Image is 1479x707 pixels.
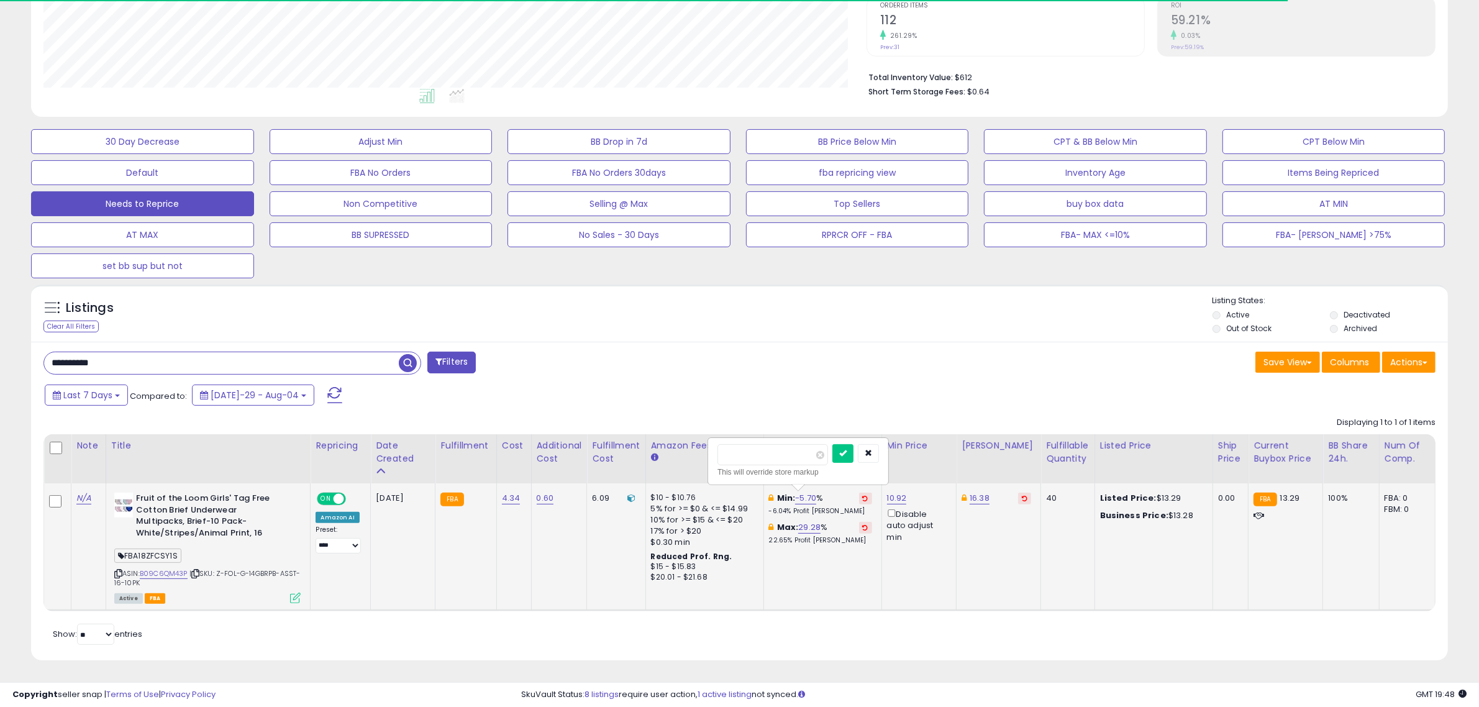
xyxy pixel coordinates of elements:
[651,537,754,548] div: $0.30 min
[1254,493,1276,506] small: FBA
[1222,191,1445,216] button: AT MIN
[31,160,254,185] button: Default
[1344,323,1377,334] label: Archived
[192,385,314,406] button: [DATE]-29 - Aug-04
[887,439,951,452] div: Min Price
[1416,688,1467,700] span: 2025-08-12 19:48 GMT
[651,572,754,583] div: $20.01 - $21.68
[984,160,1207,185] button: Inventory Age
[376,439,430,465] div: Date Created
[746,191,969,216] button: Top Sellers
[651,514,754,526] div: 10% for >= $15 & <= $20
[1385,439,1430,465] div: Num of Comp.
[967,86,990,98] span: $0.64
[1218,493,1239,504] div: 0.00
[1171,2,1435,9] span: ROI
[376,493,425,504] div: [DATE]
[651,493,754,503] div: $10 - $10.76
[537,492,554,504] a: 0.60
[1337,417,1436,429] div: Displaying 1 to 1 of 1 items
[1322,352,1380,373] button: Columns
[316,512,359,523] div: Amazon AI
[1280,492,1300,504] span: 13.29
[651,562,754,572] div: $15 - $15.83
[1226,309,1249,320] label: Active
[76,439,101,452] div: Note
[114,593,143,604] span: All listings currently available for purchase on Amazon
[984,129,1207,154] button: CPT & BB Below Min
[145,593,166,604] span: FBA
[746,129,969,154] button: BB Price Below Min
[1100,493,1203,504] div: $13.29
[270,160,493,185] button: FBA No Orders
[507,129,730,154] button: BB Drop in 7d
[114,549,181,563] span: FBA18ZFCSY1S
[592,439,640,465] div: Fulfillment Cost
[880,2,1144,9] span: Ordered Items
[12,688,58,700] strong: Copyright
[53,628,142,640] span: Show: entries
[1100,439,1208,452] div: Listed Price
[984,191,1207,216] button: buy box data
[161,688,216,700] a: Privacy Policy
[769,507,872,516] p: -6.04% Profit [PERSON_NAME]
[1171,43,1204,51] small: Prev: 59.19%
[970,492,990,504] a: 16.38
[1385,504,1426,515] div: FBM: 0
[140,568,188,579] a: B09C6QM43P
[63,389,112,401] span: Last 7 Days
[1328,493,1369,504] div: 100%
[507,160,730,185] button: FBA No Orders 30days
[651,503,754,514] div: 5% for >= $0 & <= $14.99
[12,689,216,701] div: seller snap | |
[880,13,1144,30] h2: 112
[651,526,754,537] div: 17% for > $20
[1218,439,1243,465] div: Ship Price
[868,86,965,97] b: Short Term Storage Fees:
[31,129,254,154] button: 30 Day Decrease
[651,452,658,463] small: Amazon Fees.
[698,688,752,700] a: 1 active listing
[1213,295,1448,307] p: Listing States:
[440,493,463,506] small: FBA
[717,466,879,478] div: This will override store markup
[31,191,254,216] button: Needs to Reprice
[114,493,301,602] div: ASIN:
[316,526,361,554] div: Preset:
[76,492,91,504] a: N/A
[136,493,287,542] b: Fruit of the Loom Girls' Tag Free Cotton Brief Underwear Multipacks, Brief-10 Pack-White/Stripes/...
[777,521,799,533] b: Max:
[43,321,99,332] div: Clear All Filters
[440,439,491,452] div: Fulfillment
[1382,352,1436,373] button: Actions
[31,222,254,247] button: AT MAX
[111,439,306,452] div: Title
[1330,356,1369,368] span: Columns
[211,389,299,401] span: [DATE]-29 - Aug-04
[1222,129,1445,154] button: CPT Below Min
[1254,439,1317,465] div: Current Buybox Price
[746,222,969,247] button: RPRCR OFF - FBA
[130,390,187,402] span: Compared to:
[502,492,521,504] a: 4.34
[1344,309,1390,320] label: Deactivated
[319,494,334,504] span: ON
[316,439,365,452] div: Repricing
[795,492,816,504] a: -5.70
[507,191,730,216] button: Selling @ Max
[1100,509,1168,521] b: Business Price:
[769,522,872,545] div: %
[1222,222,1445,247] button: FBA- [PERSON_NAME] >75%
[1328,439,1373,465] div: BB Share 24h.
[1046,493,1085,504] div: 40
[1222,160,1445,185] button: Items Being Repriced
[66,299,114,317] h5: Listings
[427,352,476,373] button: Filters
[651,551,732,562] b: Reduced Prof. Rng.
[585,688,619,700] a: 8 listings
[763,434,881,483] th: The percentage added to the cost of goods (COGS) that forms the calculator for Min & Max prices.
[984,222,1207,247] button: FBA- MAX <=10%
[1100,510,1203,521] div: $13.28
[1176,31,1201,40] small: 0.03%
[114,493,133,518] img: 41-8JlIAlkS._SL40_.jpg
